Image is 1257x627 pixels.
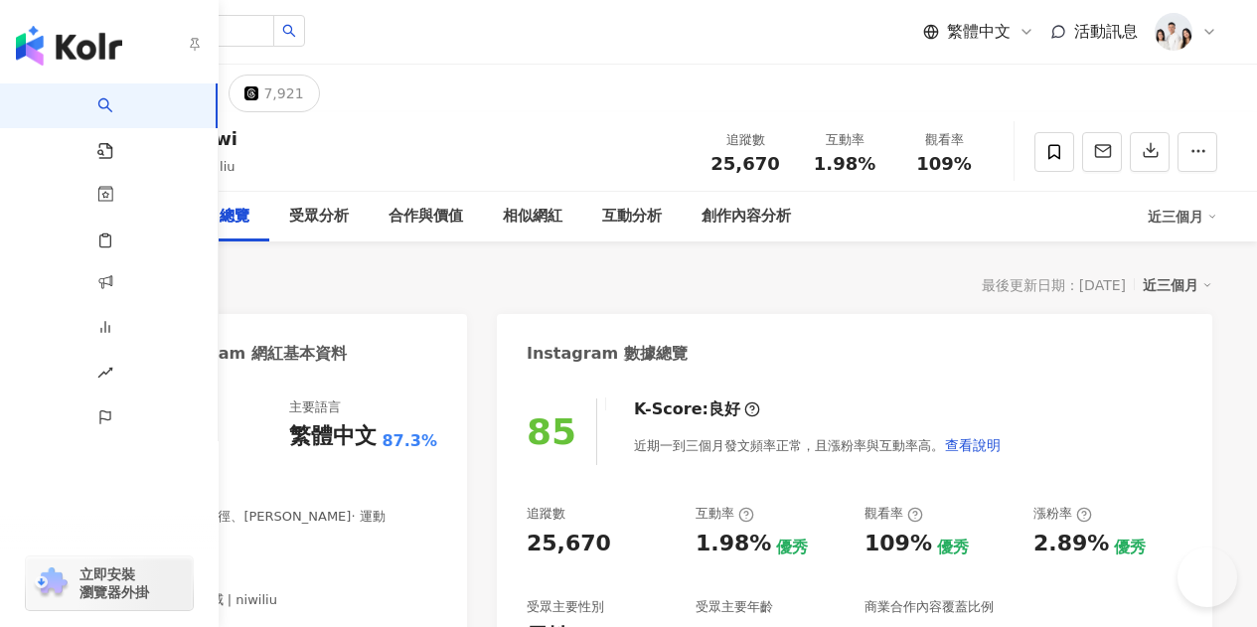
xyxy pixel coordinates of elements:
[1074,22,1138,41] span: 活動訊息
[229,75,319,112] button: 7,921
[32,567,71,599] img: chrome extension
[906,130,982,150] div: 觀看率
[154,508,437,526] span: 自行車 · 田徑、[PERSON_NAME]· 運動
[707,130,783,150] div: 追蹤數
[696,505,754,523] div: 互動率
[696,598,773,616] div: 受眾主要年齡
[289,205,349,229] div: 受眾分析
[1033,505,1092,523] div: 漲粉率
[708,398,740,420] div: 良好
[864,529,932,559] div: 109%
[382,430,437,452] span: 87.3%
[154,343,347,365] div: Instagram 網紅基本資料
[527,411,576,452] div: 85
[807,130,882,150] div: 互動率
[97,83,137,161] a: search
[1178,548,1237,607] iframe: Help Scout Beacon - Open
[97,353,113,397] span: rise
[937,537,969,558] div: 優秀
[944,425,1002,465] button: 查看說明
[527,505,565,523] div: 追蹤數
[916,154,972,174] span: 109%
[389,205,463,229] div: 合作與價值
[814,154,875,174] span: 1.98%
[710,153,779,174] span: 25,670
[220,205,249,229] div: 總覽
[16,26,122,66] img: logo
[1148,201,1217,233] div: 近三個月
[864,505,923,523] div: 觀看率
[289,421,377,452] div: 繁體中文
[1114,537,1146,558] div: 優秀
[282,24,296,38] span: search
[527,343,688,365] div: Instagram 數據總覽
[602,205,662,229] div: 互動分析
[1033,529,1109,559] div: 2.89%
[154,591,437,609] span: Niwi ║ 尼威 | niwiliu
[702,205,791,229] div: 創作內容分析
[634,425,1002,465] div: 近期一到三個月發文頻率正常，且漲粉率與互動率高。
[503,205,562,229] div: 相似網紅
[26,556,193,610] a: chrome extension立即安裝 瀏覽器外掛
[864,598,994,616] div: 商業合作內容覆蓋比例
[1155,13,1192,51] img: 20231221_NR_1399_Small.jpg
[696,529,771,559] div: 1.98%
[527,529,611,559] div: 25,670
[289,398,341,416] div: 主要語言
[982,277,1126,293] div: 最後更新日期：[DATE]
[947,21,1011,43] span: 繁體中文
[776,537,808,558] div: 優秀
[1143,272,1212,298] div: 近三個月
[263,79,303,107] div: 7,921
[945,437,1001,453] span: 查看說明
[527,598,604,616] div: 受眾主要性別
[79,565,149,601] span: 立即安裝 瀏覽器外掛
[634,398,760,420] div: K-Score :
